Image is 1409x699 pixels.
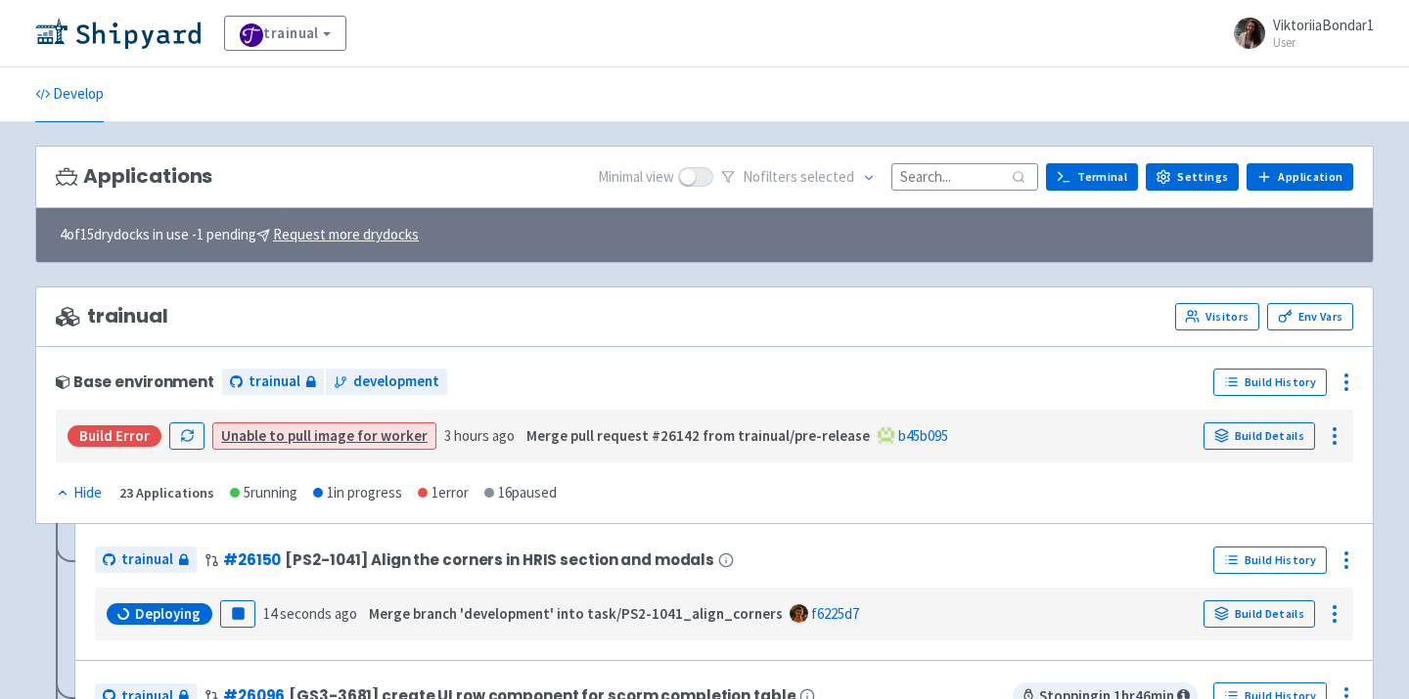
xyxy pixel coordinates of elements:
span: selected [800,167,854,186]
span: trainual [121,548,173,571]
div: 1 in progress [313,482,402,504]
h3: Applications [56,165,212,188]
strong: Merge branch 'development' into task/PS2-1041_align_corners [369,604,783,623]
a: Visitors [1175,303,1259,330]
div: 23 Applications [119,482,214,504]
span: development [353,371,439,393]
a: Build History [1213,369,1327,396]
a: Application [1247,163,1353,191]
span: Deploying [135,604,201,624]
time: 14 seconds ago [263,604,357,623]
a: ViktoriiaBondar1 User [1222,18,1374,49]
a: Build Details [1204,422,1315,450]
input: Search... [891,163,1038,190]
span: Minimal view [598,166,674,189]
a: Develop [35,67,104,122]
div: 5 running [230,482,297,504]
div: Base environment [56,373,214,390]
a: trainual [95,546,197,573]
span: trainual [249,371,300,393]
a: f6225d7 [811,604,859,623]
span: [PS2-1041] Align the corners in HRIS section and modals [285,551,714,568]
a: Unable to pull image for worker [221,426,428,445]
div: Hide [56,482,102,504]
button: Pause [220,600,255,628]
div: 16 paused [484,482,557,504]
a: trainual [224,16,346,51]
a: b45b095 [898,426,948,445]
span: trainual [56,305,168,328]
a: Build Details [1204,600,1315,628]
a: Terminal [1046,163,1138,191]
small: User [1273,36,1374,49]
span: 4 of 15 drydocks in use - 1 pending [60,224,419,246]
a: #26150 [223,549,281,570]
div: 1 error [418,482,469,504]
a: Build History [1213,546,1327,574]
time: 3 hours ago [444,426,515,445]
span: No filter s [743,166,854,189]
a: trainual [222,369,324,395]
div: Build Error [68,425,161,447]
a: Settings [1146,163,1239,191]
a: Env Vars [1267,303,1353,330]
button: Hide [56,482,104,504]
img: Shipyard logo [35,18,201,49]
span: ViktoriiaBondar1 [1273,16,1374,34]
strong: Merge pull request #26142 from trainual/pre-release [526,426,870,445]
a: development [326,369,447,395]
u: Request more drydocks [273,225,419,243]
